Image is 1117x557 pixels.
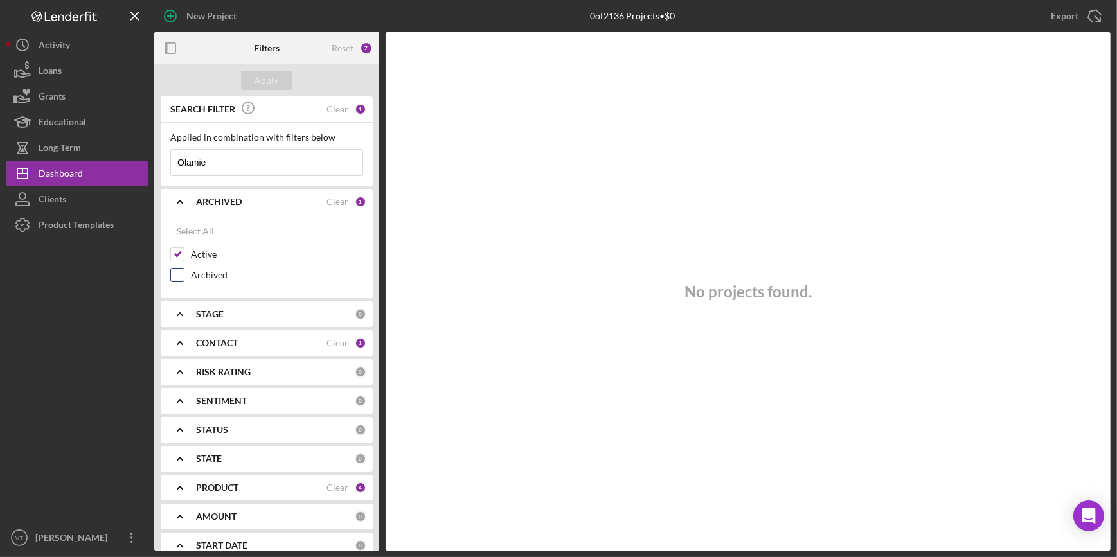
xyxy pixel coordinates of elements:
div: Clear [326,104,348,114]
button: Select All [170,218,220,244]
div: Apply [255,71,279,90]
div: 4 [355,482,366,493]
button: VT[PERSON_NAME] [6,525,148,551]
div: 1 [355,337,366,349]
label: Active [191,248,363,261]
button: Product Templates [6,212,148,238]
div: Reset [332,43,353,53]
div: 0 of 2136 Projects • $0 [590,11,675,21]
button: Clients [6,186,148,212]
div: [PERSON_NAME] [32,525,116,554]
div: 0 [355,366,366,378]
div: Loans [39,58,62,87]
button: Export [1038,3,1111,29]
div: 1 [355,196,366,208]
div: 0 [355,453,366,464]
b: START DATE [196,540,247,551]
div: Clear [326,197,348,207]
div: Dashboard [39,161,83,190]
b: STATUS [196,425,228,435]
div: 0 [355,395,366,407]
h3: No projects found. [684,283,812,301]
button: Activity [6,32,148,58]
button: Grants [6,84,148,109]
div: Clear [326,482,348,493]
b: STATE [196,454,222,464]
text: VT [15,535,23,542]
b: SEARCH FILTER [170,104,235,114]
div: Open Intercom Messenger [1073,500,1104,531]
div: Applied in combination with filters below [170,132,363,143]
div: New Project [186,3,237,29]
div: Select All [177,218,214,244]
div: Clear [326,338,348,348]
div: Long-Term [39,135,81,164]
button: Educational [6,109,148,135]
button: New Project [154,3,249,29]
b: AMOUNT [196,511,237,522]
b: PRODUCT [196,482,238,493]
div: Product Templates [39,212,114,241]
div: Grants [39,84,66,112]
div: 0 [355,511,366,522]
button: Dashboard [6,161,148,186]
label: Archived [191,269,363,281]
b: SENTIMENT [196,396,247,406]
div: 0 [355,308,366,320]
div: Educational [39,109,86,138]
b: Filters [254,43,280,53]
div: 0 [355,540,366,551]
b: STAGE [196,309,224,319]
b: RISK RATING [196,367,251,377]
button: Apply [241,71,292,90]
div: 7 [360,42,373,55]
div: Clients [39,186,66,215]
b: ARCHIVED [196,197,242,207]
div: Export [1051,3,1078,29]
div: 0 [355,424,366,436]
b: CONTACT [196,338,238,348]
button: Loans [6,58,148,84]
button: Long-Term [6,135,148,161]
div: Activity [39,32,70,61]
div: 1 [355,103,366,115]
